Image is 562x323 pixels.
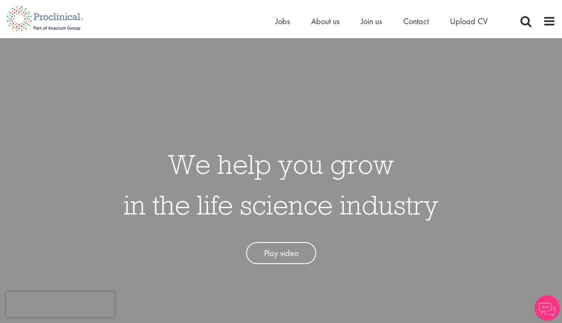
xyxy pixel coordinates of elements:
[534,295,560,321] img: Chatbot
[450,16,488,27] a: Upload CV
[361,16,382,27] a: Join us
[124,144,438,225] h1: We help you grow in the life science industry
[275,16,290,27] a: Jobs
[246,242,316,265] a: Play video
[311,16,340,27] a: About us
[403,16,429,27] a: Contact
